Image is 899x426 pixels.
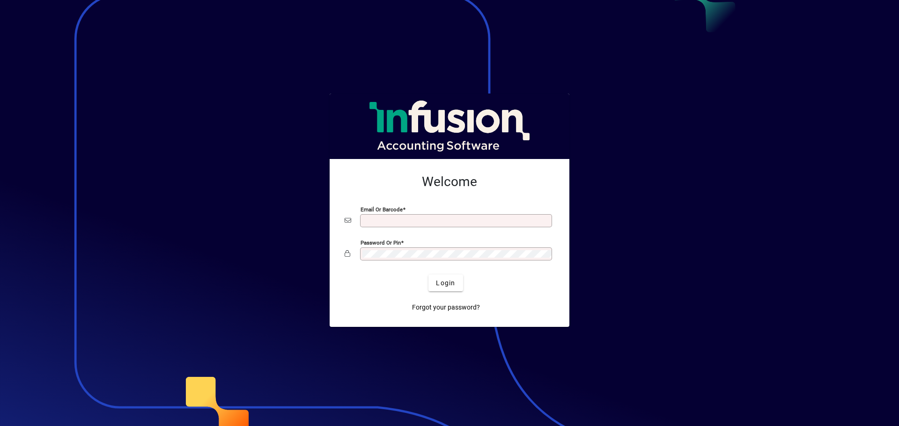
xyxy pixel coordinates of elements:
[361,239,401,246] mat-label: Password or Pin
[412,303,480,312] span: Forgot your password?
[428,274,463,291] button: Login
[408,299,484,316] a: Forgot your password?
[345,174,554,190] h2: Welcome
[361,206,403,213] mat-label: Email or Barcode
[436,278,455,288] span: Login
